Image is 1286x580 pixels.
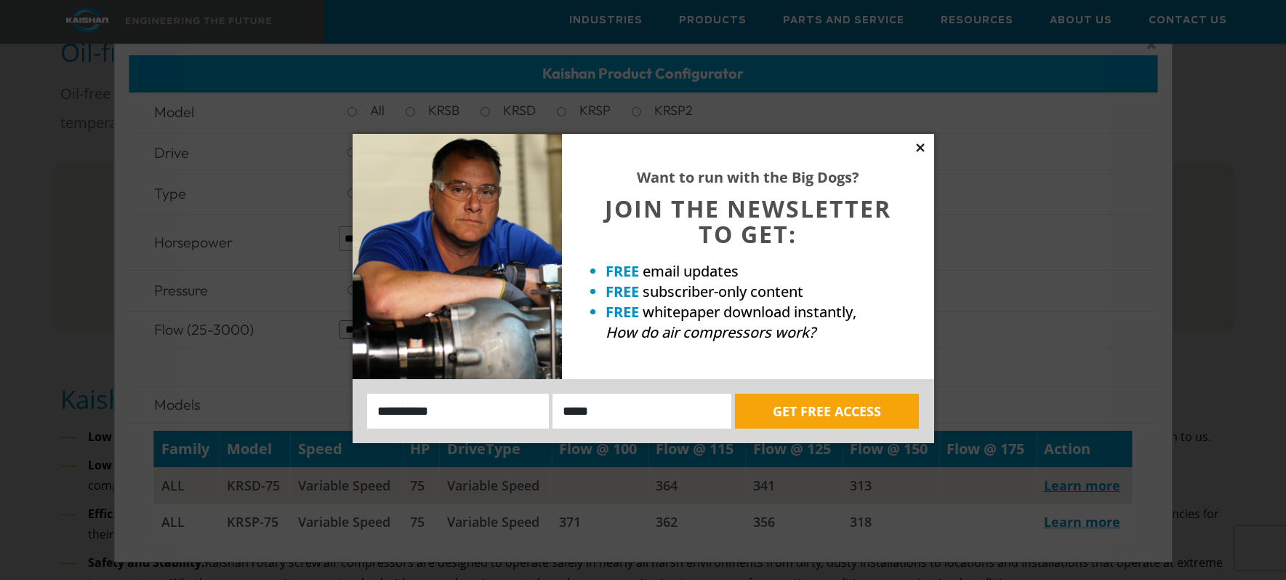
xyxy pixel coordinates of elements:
strong: FREE [606,261,639,281]
span: whitepaper download instantly, [643,302,856,322]
em: How do air compressors work? [606,322,816,342]
strong: FREE [606,282,639,301]
button: GET FREE ACCESS [735,394,919,429]
button: Close [914,141,927,154]
strong: Want to run with the Big Dogs? [637,167,859,187]
span: email updates [643,261,739,281]
span: JOIN THE NEWSLETTER TO GET: [605,193,891,250]
strong: FREE [606,302,639,322]
span: subscriber-only content [643,282,803,301]
input: Name: [367,394,550,429]
input: Email [552,394,731,429]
